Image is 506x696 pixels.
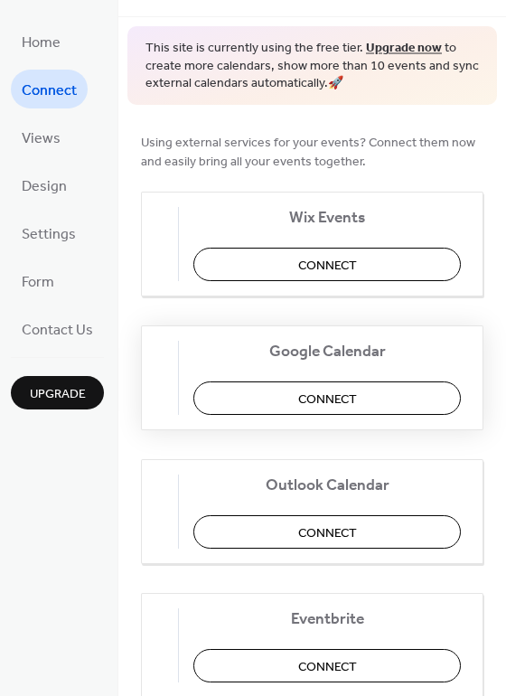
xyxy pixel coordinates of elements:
[193,248,461,281] button: Connect
[22,125,61,153] span: Views
[298,256,357,275] span: Connect
[193,208,461,227] span: Wix Events
[193,381,461,415] button: Connect
[298,390,357,409] span: Connect
[298,657,357,676] span: Connect
[30,385,86,404] span: Upgrade
[11,376,104,409] button: Upgrade
[193,475,461,494] span: Outlook Calendar
[145,40,479,93] span: This site is currently using the free tier. to create more calendars, show more than 10 events an...
[366,36,442,61] a: Upgrade now
[11,70,88,108] a: Connect
[141,133,483,171] span: Using external services for your events? Connect them now and easily bring all your events together.
[11,309,104,348] a: Contact Us
[22,268,54,296] span: Form
[22,77,77,105] span: Connect
[22,29,61,57] span: Home
[22,316,93,344] span: Contact Us
[193,649,461,682] button: Connect
[11,22,71,61] a: Home
[11,118,71,156] a: Views
[22,221,76,249] span: Settings
[11,213,87,252] a: Settings
[11,165,78,204] a: Design
[193,609,461,628] span: Eventbrite
[298,523,357,542] span: Connect
[22,173,67,201] span: Design
[193,342,461,361] span: Google Calendar
[11,261,65,300] a: Form
[193,515,461,549] button: Connect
